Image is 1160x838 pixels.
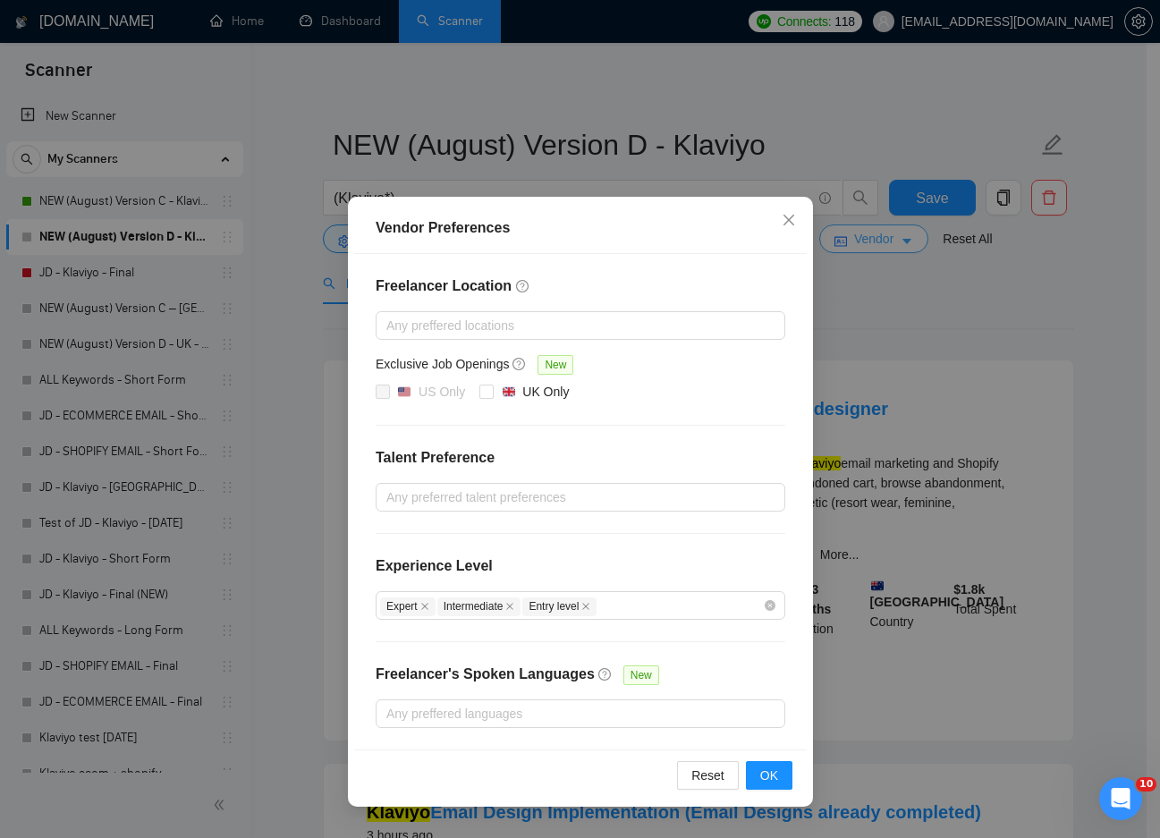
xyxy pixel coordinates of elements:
[581,602,590,611] span: close
[376,447,785,469] h4: Talent Preference
[376,555,493,577] h4: Experience Level
[538,355,573,375] span: New
[745,761,792,790] button: OK
[376,275,785,297] h4: Freelancer Location
[522,597,597,616] span: Entry level
[759,766,777,785] span: OK
[505,602,514,611] span: close
[376,217,785,239] div: Vendor Preferences
[512,357,527,371] span: question-circle
[419,382,465,402] div: US Only
[380,597,436,616] span: Expert
[502,385,514,398] img: 🇬🇧
[677,761,739,790] button: Reset
[765,197,813,245] button: Close
[436,597,521,616] span: Intermediate
[782,213,796,227] span: close
[765,600,775,611] span: close-circle
[515,279,529,293] span: question-circle
[419,602,428,611] span: close
[597,667,612,681] span: question-circle
[1099,777,1142,820] iframe: Intercom live chat
[376,354,509,374] h5: Exclusive Job Openings
[691,766,724,785] span: Reset
[522,382,569,402] div: UK Only
[376,664,595,685] h4: Freelancer's Spoken Languages
[622,665,658,685] span: New
[1136,777,1156,791] span: 10
[398,385,411,398] img: 🇺🇸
